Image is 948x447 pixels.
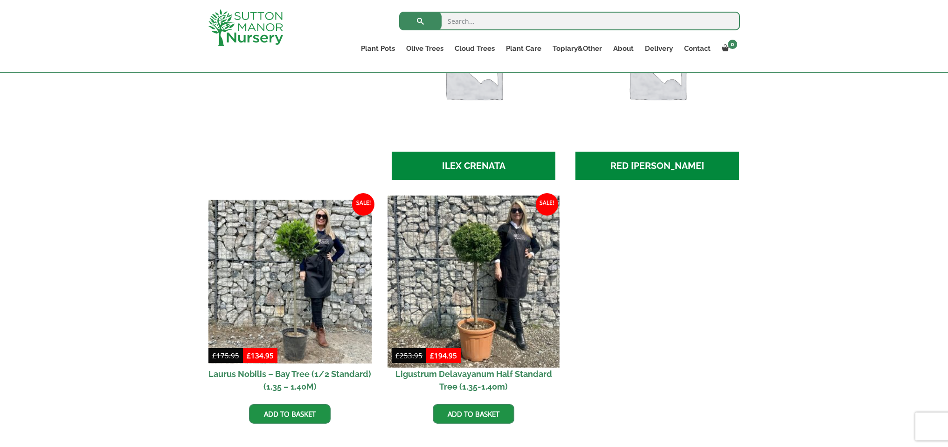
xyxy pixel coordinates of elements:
a: 0 [716,42,740,55]
bdi: 175.95 [212,351,239,360]
a: Add to basket: “Laurus Nobilis - Bay Tree (1/2 Standard) (1.35 - 1.40M)” [249,404,331,424]
img: Laurus Nobilis - Bay Tree (1/2 Standard) (1.35 - 1.40M) [208,200,372,363]
h2: RED [PERSON_NAME] [575,152,739,181]
img: Ligustrum Delavayanum Half Standard Tree (1.35-1.40m) [388,196,560,368]
bdi: 194.95 [430,351,457,360]
a: About [608,42,639,55]
a: Contact [678,42,716,55]
a: Sale! Ligustrum Delavayanum Half Standard Tree (1.35-1.40m) [392,200,555,397]
span: Sale! [536,193,558,216]
span: 0 [728,40,737,49]
span: £ [395,351,400,360]
h2: Laurus Nobilis – Bay Tree (1/2 Standard) (1.35 – 1.40M) [208,363,372,397]
a: Delivery [639,42,678,55]
input: Search... [399,12,740,30]
span: £ [430,351,434,360]
a: Plant Care [500,42,547,55]
span: Sale! [352,193,374,216]
a: Topiary&Other [547,42,608,55]
a: Olive Trees [401,42,449,55]
span: £ [247,351,251,360]
span: £ [212,351,216,360]
bdi: 253.95 [395,351,422,360]
img: logo [208,9,283,46]
h2: ILEX CRENATA [392,152,555,181]
a: Sale! Laurus Nobilis – Bay Tree (1/2 Standard) (1.35 – 1.40M) [208,200,372,397]
bdi: 134.95 [247,351,274,360]
h2: Ligustrum Delavayanum Half Standard Tree (1.35-1.40m) [392,363,555,397]
a: Plant Pots [355,42,401,55]
a: Cloud Trees [449,42,500,55]
a: Add to basket: “Ligustrum Delavayanum Half Standard Tree (1.35-1.40m)” [433,404,514,424]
